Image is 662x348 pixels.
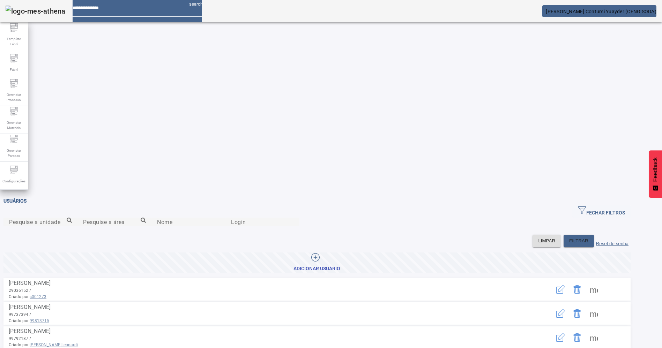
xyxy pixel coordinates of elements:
[30,318,49,323] span: 99813715
[569,281,586,298] button: Delete
[0,176,28,186] span: Configurações
[3,146,24,160] span: Gerenciar Paradas
[3,198,27,204] span: Usuários
[578,206,625,217] span: FECHAR FILTROS
[9,219,60,225] mat-label: Pesquise a unidade
[6,6,66,17] img: logo-mes-athena
[3,34,24,49] span: Template Fabril
[83,219,125,225] mat-label: Pesquise a área
[586,329,602,346] button: Mais
[569,305,586,322] button: Delete
[596,241,628,246] label: Reset de senha
[546,9,657,14] span: [PERSON_NAME] Contursi Yuayder (CENG SODA)
[83,218,146,226] input: Number
[533,235,561,247] button: LIMPAR
[569,329,586,346] button: Delete
[9,328,51,334] span: [PERSON_NAME]
[9,342,526,348] span: Criado por:
[9,288,31,293] span: 29036152 /
[3,252,631,273] button: Adicionar Usuário
[649,150,662,198] button: Feedback - Mostrar pesquisa
[9,318,526,324] span: Criado por:
[3,90,24,105] span: Gerenciar Processo
[569,237,588,244] span: FILTRAR
[9,336,31,341] span: 99792187 /
[294,265,341,272] div: Adicionar Usuário
[157,219,172,225] mat-label: Nome
[231,219,246,225] mat-label: Login
[9,280,51,286] span: [PERSON_NAME]
[30,342,78,347] span: [PERSON_NAME].leonardi
[586,305,602,322] button: Mais
[652,157,659,182] span: Feedback
[9,312,31,317] span: 99737394 /
[3,118,24,133] span: Gerenciar Materiais
[9,218,72,226] input: Number
[8,65,20,74] span: Fabril
[594,235,631,247] button: Reset de senha
[586,281,602,298] button: Mais
[538,237,555,244] span: LIMPAR
[572,205,631,218] button: FECHAR FILTROS
[9,304,51,310] span: [PERSON_NAME]
[564,235,594,247] button: FILTRAR
[9,294,526,300] span: Criado por:
[30,294,46,299] span: c001273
